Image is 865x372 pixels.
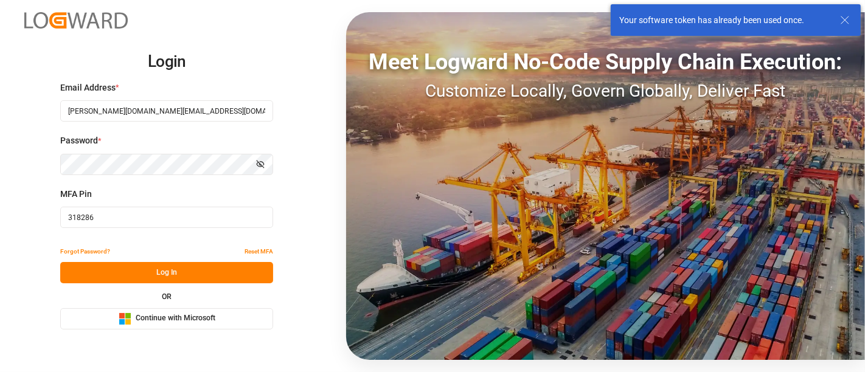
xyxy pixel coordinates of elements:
small: OR [162,293,172,300]
div: Your software token has already been used once. [619,14,829,27]
button: Log In [60,262,273,283]
span: Continue with Microsoft [136,313,215,324]
img: Logward_new_orange.png [24,12,128,29]
button: Forgot Password? [60,241,110,262]
button: Continue with Microsoft [60,308,273,329]
div: Customize Locally, Govern Globally, Deliver Fast [346,78,865,104]
h2: Login [60,43,273,81]
button: Reset MFA [245,241,273,262]
input: Enter your email [60,100,273,122]
span: Password [60,134,98,147]
span: Email Address [60,81,116,94]
span: MFA Pin [60,188,92,201]
div: Meet Logward No-Code Supply Chain Execution: [346,46,865,78]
